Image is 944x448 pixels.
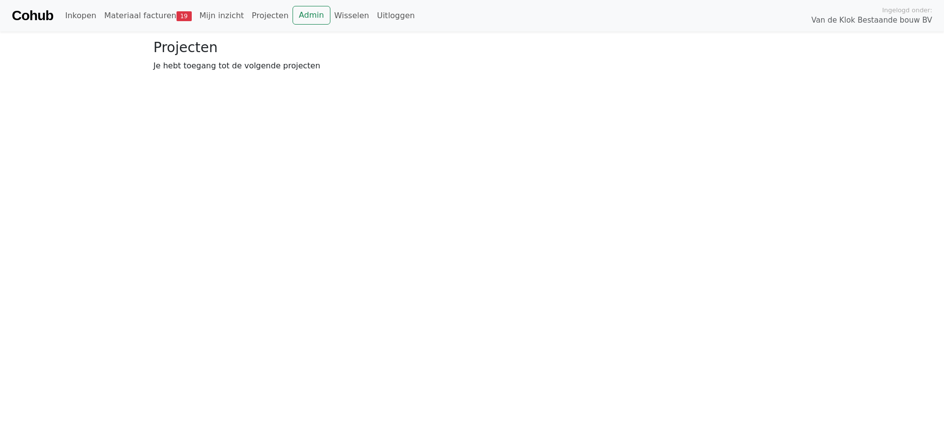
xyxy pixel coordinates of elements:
a: Cohub [12,4,53,28]
span: Ingelogd onder: [882,5,932,15]
a: Mijn inzicht [196,6,248,26]
a: Wisselen [330,6,373,26]
h3: Projecten [153,39,791,56]
span: 19 [177,11,192,21]
a: Projecten [248,6,293,26]
a: Materiaal facturen19 [100,6,196,26]
a: Inkopen [61,6,100,26]
a: Admin [293,6,330,25]
a: Uitloggen [373,6,419,26]
p: Je hebt toegang tot de volgende projecten [153,60,791,72]
span: Van de Klok Bestaande bouw BV [811,15,932,26]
